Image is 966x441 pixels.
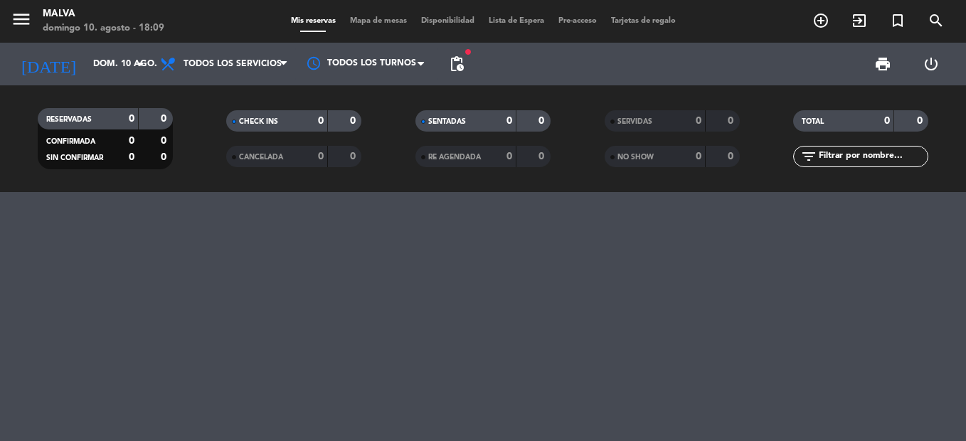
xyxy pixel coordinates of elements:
span: Lista de Espera [482,17,551,25]
span: SENTADAS [428,118,466,125]
span: SERVIDAS [617,118,652,125]
div: Malva [43,7,164,21]
i: exit_to_app [851,12,868,29]
span: RESERVADAS [46,116,92,123]
strong: 0 [728,152,736,161]
span: CONFIRMADA [46,138,95,145]
span: Disponibilidad [414,17,482,25]
span: RE AGENDADA [428,154,481,161]
div: LOG OUT [907,43,955,85]
span: fiber_manual_record [464,48,472,56]
strong: 0 [538,116,547,126]
i: arrow_drop_down [132,55,149,73]
i: power_settings_new [923,55,940,73]
strong: 0 [538,152,547,161]
strong: 0 [350,116,359,126]
span: SIN CONFIRMAR [46,154,103,161]
span: Todos los servicios [184,59,282,69]
strong: 0 [318,152,324,161]
strong: 0 [161,114,169,124]
strong: 0 [350,152,359,161]
span: print [874,55,891,73]
strong: 0 [917,116,925,126]
strong: 0 [884,116,890,126]
strong: 0 [161,152,169,162]
span: Pre-acceso [551,17,604,25]
strong: 0 [129,136,134,146]
span: TOTAL [802,118,824,125]
input: Filtrar por nombre... [817,149,928,164]
i: turned_in_not [889,12,906,29]
strong: 0 [318,116,324,126]
strong: 0 [728,116,736,126]
span: Mapa de mesas [343,17,414,25]
span: pending_actions [448,55,465,73]
strong: 0 [506,152,512,161]
span: CANCELADA [239,154,283,161]
strong: 0 [129,152,134,162]
span: CHECK INS [239,118,278,125]
strong: 0 [696,116,701,126]
i: add_circle_outline [812,12,829,29]
strong: 0 [161,136,169,146]
span: Mis reservas [284,17,343,25]
i: search [928,12,945,29]
strong: 0 [129,114,134,124]
span: NO SHOW [617,154,654,161]
strong: 0 [506,116,512,126]
i: [DATE] [11,48,86,80]
div: domingo 10. agosto - 18:09 [43,21,164,36]
i: menu [11,9,32,30]
i: filter_list [800,148,817,165]
button: menu [11,9,32,35]
span: Tarjetas de regalo [604,17,683,25]
strong: 0 [696,152,701,161]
